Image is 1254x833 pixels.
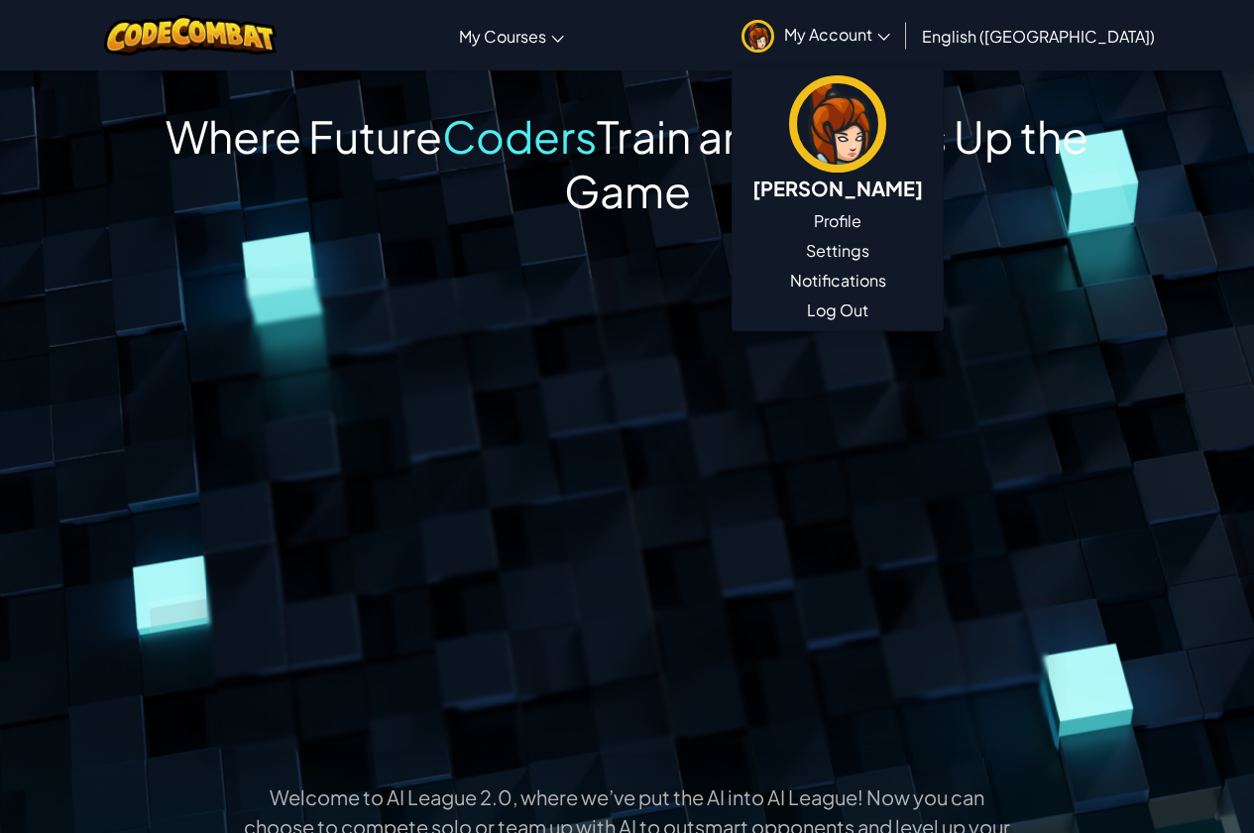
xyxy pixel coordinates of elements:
span: Where Future [166,108,442,164]
img: avatar [741,20,774,53]
a: Log Out [733,296,943,325]
a: My Courses [449,9,574,62]
h5: [PERSON_NAME] [752,173,923,203]
a: Notifications [733,266,943,296]
span: Train and [597,108,776,164]
a: Profile [733,206,943,236]
a: English ([GEOGRAPHIC_DATA]) [912,9,1165,62]
span: My Courses [459,26,546,47]
img: CodeCombat logo [104,15,278,56]
span: Levels Up the Game [564,108,1089,218]
span: Coders [442,108,597,164]
a: My Account [732,4,900,66]
img: avatar [789,75,886,173]
a: [PERSON_NAME] [733,72,943,206]
span: English ([GEOGRAPHIC_DATA]) [922,26,1155,47]
span: My Account [784,24,890,45]
span: Notifications [790,269,886,293]
a: Settings [733,236,943,266]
